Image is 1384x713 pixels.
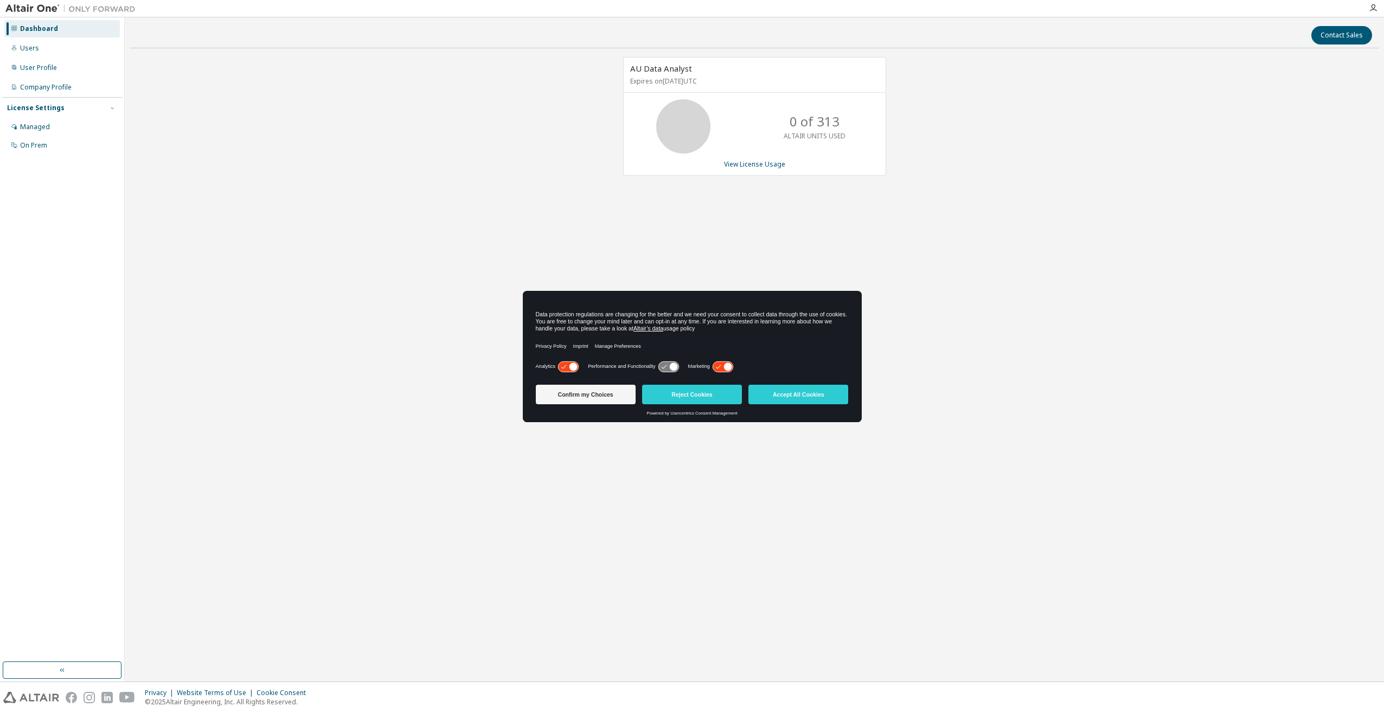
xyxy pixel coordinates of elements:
[784,131,845,141] p: ALTAIR UNITS USED
[20,123,50,131] div: Managed
[724,160,785,169] a: View License Usage
[66,692,77,703] img: facebook.svg
[20,24,58,33] div: Dashboard
[630,77,876,86] p: Expires on [DATE] UTC
[20,83,72,92] div: Company Profile
[119,692,135,703] img: youtube.svg
[5,3,141,14] img: Altair One
[20,141,47,150] div: On Prem
[84,692,95,703] img: instagram.svg
[20,63,57,72] div: User Profile
[7,104,65,112] div: License Settings
[101,692,113,703] img: linkedin.svg
[257,689,312,697] div: Cookie Consent
[177,689,257,697] div: Website Terms of Use
[790,112,840,131] p: 0 of 313
[145,689,177,697] div: Privacy
[3,692,59,703] img: altair_logo.svg
[145,697,312,706] p: © 2025 Altair Engineering, Inc. All Rights Reserved.
[20,44,39,53] div: Users
[630,63,692,74] span: AU Data Analyst
[1311,26,1372,44] button: Contact Sales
